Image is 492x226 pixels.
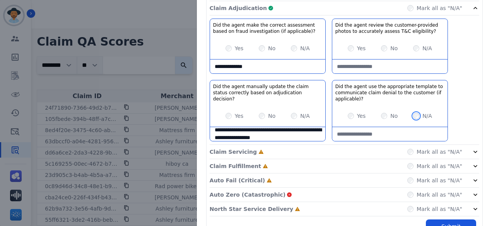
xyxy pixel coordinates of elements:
[417,205,462,213] label: Mark all as "N/A"
[390,112,398,120] label: No
[268,112,275,120] label: No
[210,148,257,156] p: Claim Servicing
[210,205,293,213] p: North Star Service Delivery
[357,44,366,52] label: Yes
[300,112,310,120] label: N/A
[417,177,462,184] label: Mark all as "N/A"
[300,44,310,52] label: N/A
[210,191,285,199] p: Auto Zero (Catastrophic)
[335,83,444,102] h3: Did the agent use the appropriate template to communicate claim denial to the customer (if applic...
[390,44,398,52] label: No
[210,162,261,170] p: Claim Fulfillment
[417,162,462,170] label: Mark all as "N/A"
[235,112,244,120] label: Yes
[335,22,444,34] h3: Did the agent review the customer-provided photos to accurately assess T&C eligibility?
[357,112,366,120] label: Yes
[213,22,322,34] h3: Did the agent make the correct assessment based on fraud investigation (if applicable)?
[422,112,432,120] label: N/A
[268,44,275,52] label: No
[210,177,265,184] p: Auto Fail (Critical)
[210,4,267,12] p: Claim Adjudication
[213,83,322,102] h3: Did the agent manually update the claim status correctly based on adjudication decision?
[235,44,244,52] label: Yes
[422,44,432,52] label: N/A
[417,148,462,156] label: Mark all as "N/A"
[417,191,462,199] label: Mark all as "N/A"
[417,4,462,12] label: Mark all as "N/A"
